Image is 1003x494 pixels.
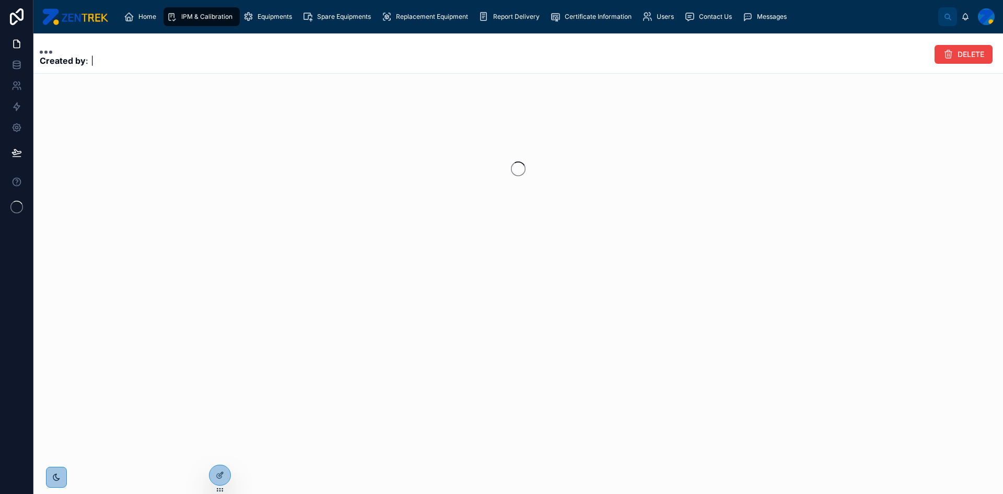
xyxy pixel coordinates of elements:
[681,7,739,26] a: Contact Us
[493,13,540,21] span: Report Delivery
[935,45,993,64] button: DELETE
[40,55,86,66] strong: Created by
[258,13,292,21] span: Equipments
[699,13,732,21] span: Contact Us
[164,7,240,26] a: IPM & Calibration
[547,7,639,26] a: Certificate Information
[396,13,468,21] span: Replacement Equipment
[138,13,156,21] span: Home
[116,5,938,28] div: scrollable content
[240,7,299,26] a: Equipments
[757,13,787,21] span: Messages
[40,54,94,67] span: : |
[565,13,632,21] span: Certificate Information
[317,13,371,21] span: Spare Equipments
[739,7,794,26] a: Messages
[657,13,674,21] span: Users
[378,7,475,26] a: Replacement Equipment
[42,8,108,25] img: App logo
[181,13,232,21] span: IPM & Calibration
[299,7,378,26] a: Spare Equipments
[121,7,164,26] a: Home
[639,7,681,26] a: Users
[958,49,984,60] span: DELETE
[475,7,547,26] a: Report Delivery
